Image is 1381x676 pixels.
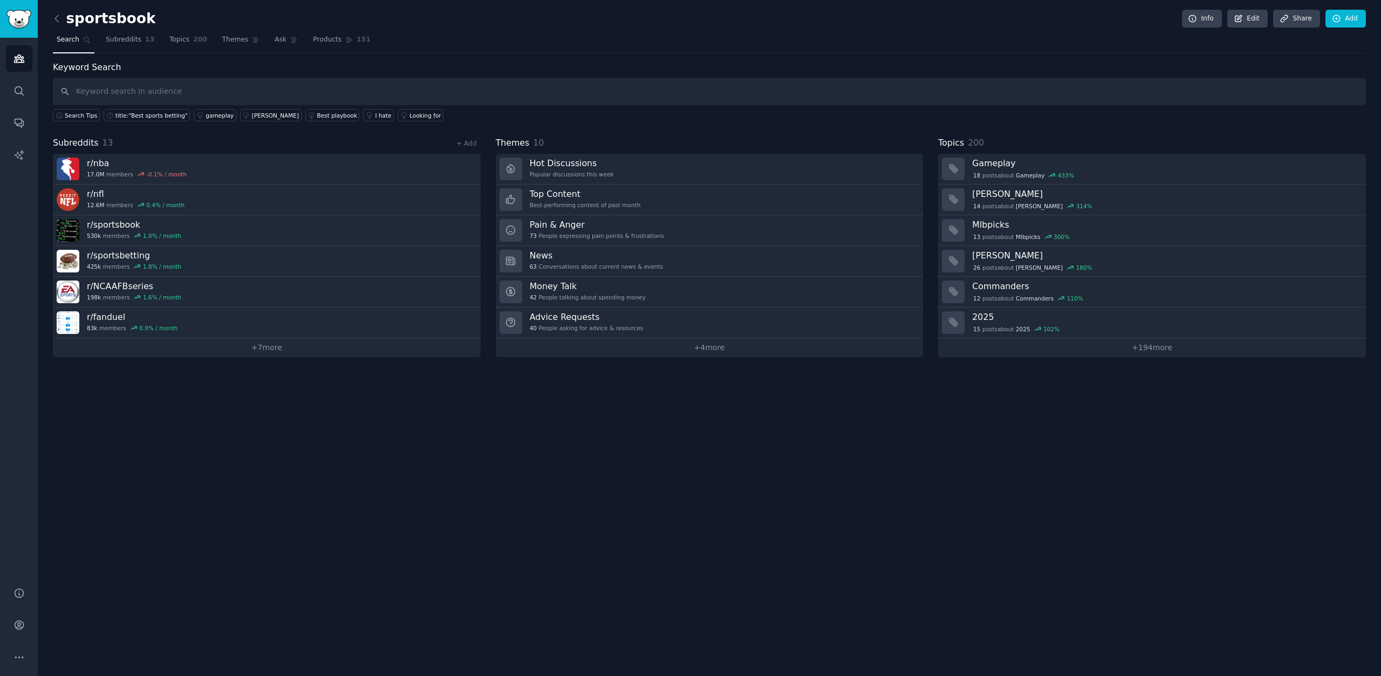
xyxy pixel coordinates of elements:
h3: r/ fanduel [87,311,177,323]
div: 1.8 % / month [143,263,181,270]
a: r/sportsbook530kmembers1.0% / month [53,215,481,246]
div: title:"Best sports betting" [115,112,188,119]
span: Gameplay [1016,172,1045,179]
a: News63Conversations about current news & events [496,246,924,277]
a: Top ContentBest-performing content of past month [496,185,924,215]
div: post s about [972,293,1084,303]
a: I hate [363,109,394,121]
div: Conversations about current news & events [530,263,663,270]
div: members [87,170,187,178]
span: 530k [87,232,101,240]
span: Commanders [1016,295,1054,302]
span: 198k [87,293,101,301]
span: 15 [973,325,980,333]
h3: [PERSON_NAME] [972,188,1358,200]
h3: r/ nba [87,158,187,169]
a: Hot DiscussionsPopular discussions this week [496,154,924,185]
div: 0.4 % / month [146,201,184,209]
span: 63 [530,263,537,270]
span: 200 [193,35,207,45]
a: Edit [1227,10,1268,28]
span: [PERSON_NAME] [1016,264,1063,271]
span: 12 [973,295,980,302]
span: Ask [275,35,286,45]
a: +7more [53,338,481,357]
h3: Pain & Anger [530,219,664,230]
img: fanduel [57,311,79,334]
span: Search [57,35,79,45]
h2: sportsbook [53,10,155,28]
a: [PERSON_NAME]26postsabout[PERSON_NAME]180% [938,246,1366,277]
span: Subreddits [53,136,99,150]
h3: r/ sportsbook [87,219,181,230]
a: Advice Requests40People asking for advice & resources [496,308,924,338]
img: NCAAFBseries [57,281,79,303]
img: nfl [57,188,79,211]
div: 1.0 % / month [143,232,181,240]
a: [PERSON_NAME] [240,109,302,121]
div: 102 % [1043,325,1059,333]
h3: Top Content [530,188,641,200]
h3: Advice Requests [530,311,644,323]
div: 314 % [1076,202,1092,210]
div: People talking about spending money [530,293,646,301]
a: r/NCAAFBseries198kmembers1.6% / month [53,277,481,308]
h3: r/ sportsbetting [87,250,181,261]
span: 13 [102,138,113,148]
img: nba [57,158,79,180]
div: members [87,232,181,240]
span: 12.6M [87,201,104,209]
div: post s about [972,263,1093,272]
a: Mlbpicks13postsaboutMlbpicks300% [938,215,1366,246]
a: Topics200 [166,31,211,53]
div: Best-performing content of past month [530,201,641,209]
div: People asking for advice & resources [530,324,644,332]
h3: Hot Discussions [530,158,614,169]
div: post s about [972,201,1093,211]
span: Subreddits [106,35,141,45]
h3: Commanders [972,281,1358,292]
div: post s about [972,324,1061,334]
div: 110 % [1067,295,1083,302]
div: post s about [972,170,1075,180]
span: Topics [938,136,964,150]
span: 18 [973,172,980,179]
a: Gameplay18postsaboutGameplay433% [938,154,1366,185]
span: 13 [973,233,980,241]
span: Search Tips [65,112,98,119]
a: Themes [218,31,264,53]
a: Products151 [309,31,374,53]
a: r/nba17.0Mmembers-0.1% / month [53,154,481,185]
div: 433 % [1058,172,1074,179]
span: Themes [496,136,530,150]
div: Popular discussions this week [530,170,614,178]
div: Best playbook [317,112,357,119]
h3: 2025 [972,311,1358,323]
label: Keyword Search [53,62,121,72]
a: 202515postsabout2025102% [938,308,1366,338]
div: [PERSON_NAME] [252,112,299,119]
h3: [PERSON_NAME] [972,250,1358,261]
h3: Money Talk [530,281,646,292]
span: 151 [357,35,371,45]
div: I hate [375,112,391,119]
h3: Gameplay [972,158,1358,169]
span: 10 [533,138,544,148]
span: 425k [87,263,101,270]
a: Best playbook [305,109,360,121]
span: 2025 [1016,325,1030,333]
h3: News [530,250,663,261]
div: members [87,263,181,270]
a: +194more [938,338,1366,357]
span: Themes [222,35,249,45]
a: r/nfl12.6Mmembers0.4% / month [53,185,481,215]
input: Keyword search in audience [53,78,1366,105]
span: 14 [973,202,980,210]
div: 0.9 % / month [139,324,177,332]
a: [PERSON_NAME]14postsabout[PERSON_NAME]314% [938,185,1366,215]
div: gameplay [206,112,234,119]
div: -0.1 % / month [146,170,187,178]
h3: Mlbpicks [972,219,1358,230]
a: Subreddits13 [102,31,158,53]
span: [PERSON_NAME] [1016,202,1063,210]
